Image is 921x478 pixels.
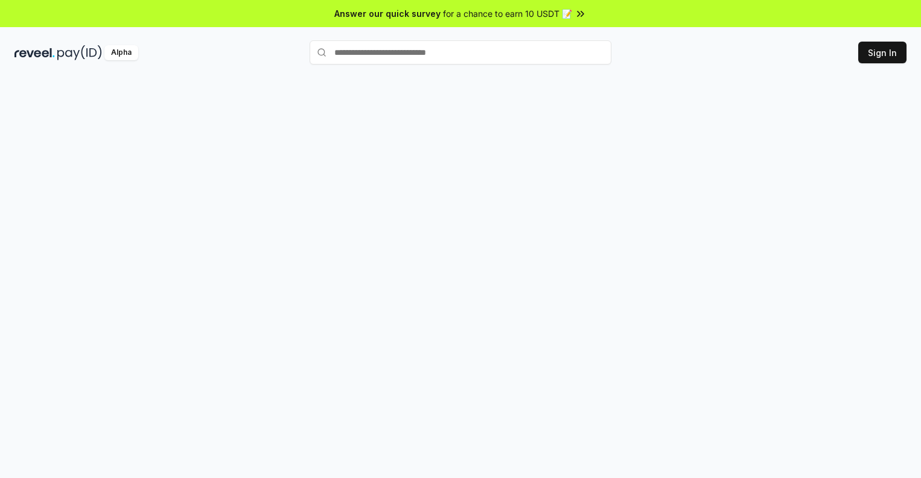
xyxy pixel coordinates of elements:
[57,45,102,60] img: pay_id
[334,7,441,20] span: Answer our quick survey
[104,45,138,60] div: Alpha
[14,45,55,60] img: reveel_dark
[443,7,572,20] span: for a chance to earn 10 USDT 📝
[858,42,907,63] button: Sign In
